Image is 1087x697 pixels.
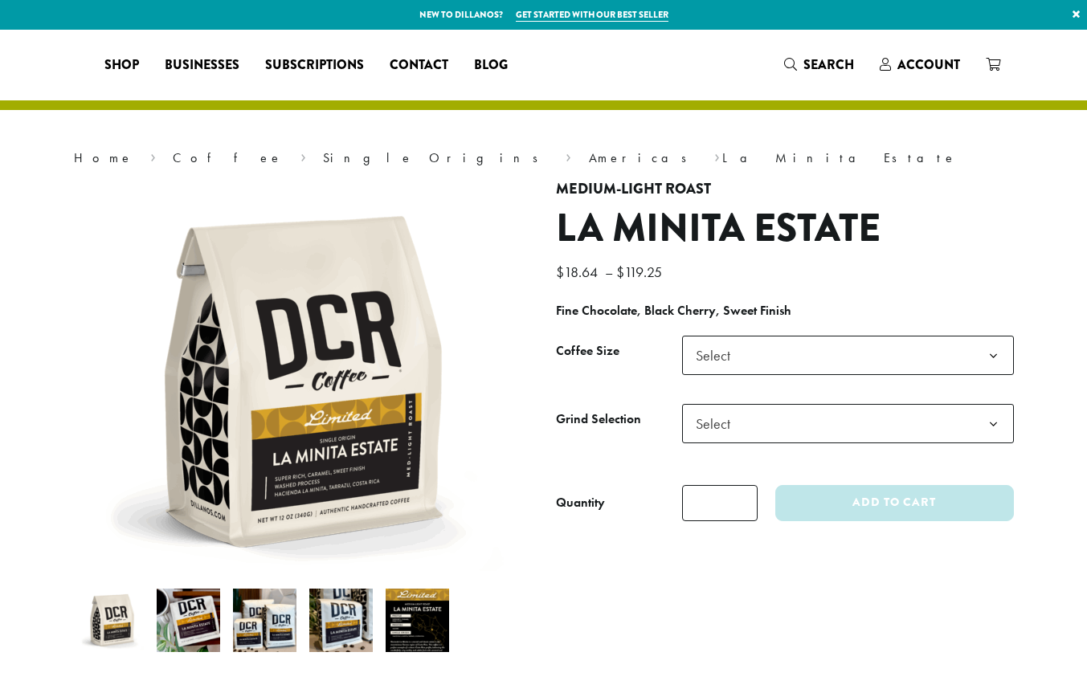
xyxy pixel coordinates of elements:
[74,149,133,166] a: Home
[682,485,758,521] input: Product quantity
[80,589,144,652] img: La Minita Estate
[605,263,613,281] span: –
[714,143,720,168] span: ›
[150,143,156,168] span: ›
[771,51,867,78] a: Search
[556,206,1014,252] h1: La Minita Estate
[689,340,746,371] span: Select
[775,485,1013,521] button: Add to cart
[556,302,791,319] b: Fine Chocolate, Black Cherry, Sweet Finish
[556,263,602,281] bdi: 18.64
[897,55,960,74] span: Account
[157,589,220,652] img: La Minita Estate - Image 2
[390,55,448,75] span: Contact
[474,55,508,75] span: Blog
[92,52,152,78] a: Shop
[309,589,373,652] img: La Minita Estate - Image 4
[74,149,1014,168] nav: Breadcrumb
[556,181,1014,198] h4: Medium-Light Roast
[556,340,682,363] label: Coffee Size
[104,55,139,75] span: Shop
[516,8,668,22] a: Get started with our best seller
[803,55,854,74] span: Search
[556,493,605,512] div: Quantity
[386,589,449,652] img: La Minita Estate - Image 5
[589,149,697,166] a: Americas
[233,589,296,652] img: La Minita Estate - Image 3
[616,263,666,281] bdi: 119.25
[566,143,571,168] span: ›
[682,404,1014,443] span: Select
[682,336,1014,375] span: Select
[323,149,549,166] a: Single Origins
[556,263,564,281] span: $
[689,408,746,439] span: Select
[173,149,283,166] a: Coffee
[556,408,682,431] label: Grind Selection
[616,263,624,281] span: $
[265,55,364,75] span: Subscriptions
[165,55,239,75] span: Businesses
[300,143,306,168] span: ›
